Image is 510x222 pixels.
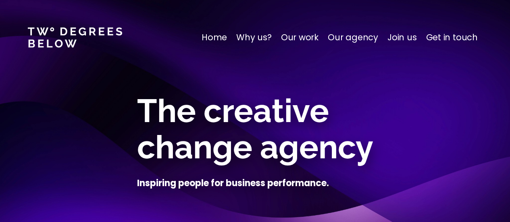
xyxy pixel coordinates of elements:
a: Join us [387,31,417,44]
h4: Inspiring people for business performance. [137,177,329,189]
a: Home [202,31,227,44]
a: Get in touch [426,31,478,44]
a: Why us? [236,31,272,44]
span: The creative change agency [137,92,373,166]
a: Our work [281,31,318,44]
a: Our agency [328,31,378,44]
